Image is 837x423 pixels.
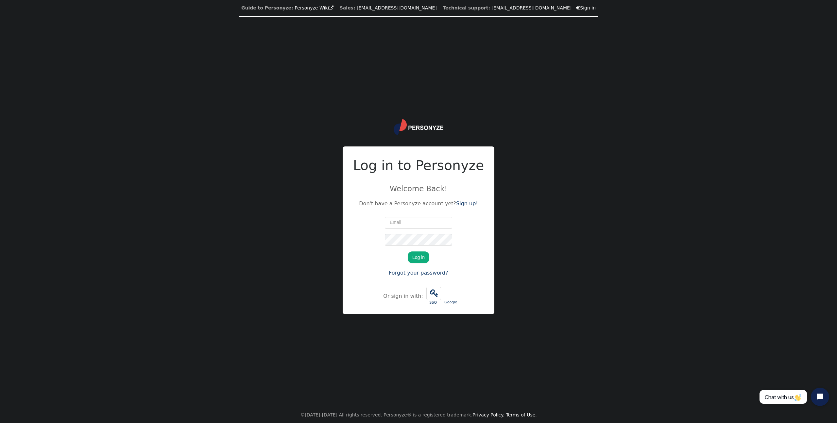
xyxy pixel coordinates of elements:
img: logo.svg [394,119,443,135]
div: Or sign in with: [383,292,424,300]
span:  [427,287,441,300]
h2: Log in to Personyze [353,156,484,176]
a: [EMAIL_ADDRESS][DOMAIN_NAME] [492,5,572,10]
a: Forgot your password? [389,270,448,276]
a: [EMAIL_ADDRESS][DOMAIN_NAME] [357,5,437,10]
a: Personyze Wiki [295,5,333,10]
span:  [329,6,333,10]
a: Sign up! [456,200,478,207]
span:  [576,6,580,10]
div: SSO [426,300,440,306]
iframe: Sign in with Google Button [440,286,461,300]
a: Google [443,283,459,309]
p: Welcome Back! [353,183,484,194]
a: Terms of Use. [506,412,537,417]
p: Don't have a Personyze account yet? [353,200,484,208]
a: Sign in [576,5,596,10]
center: ©[DATE]-[DATE] All rights reserved. Personyze® is a registered trademark. [300,407,537,423]
a:  SSO [425,283,443,309]
a: Privacy Policy. [472,412,504,417]
button: Log in [408,251,429,263]
b: Sales: [340,5,355,10]
div: Google [444,300,457,305]
input: Email [385,217,452,228]
b: Technical support: [443,5,490,10]
b: Guide to Personyze: [241,5,293,10]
